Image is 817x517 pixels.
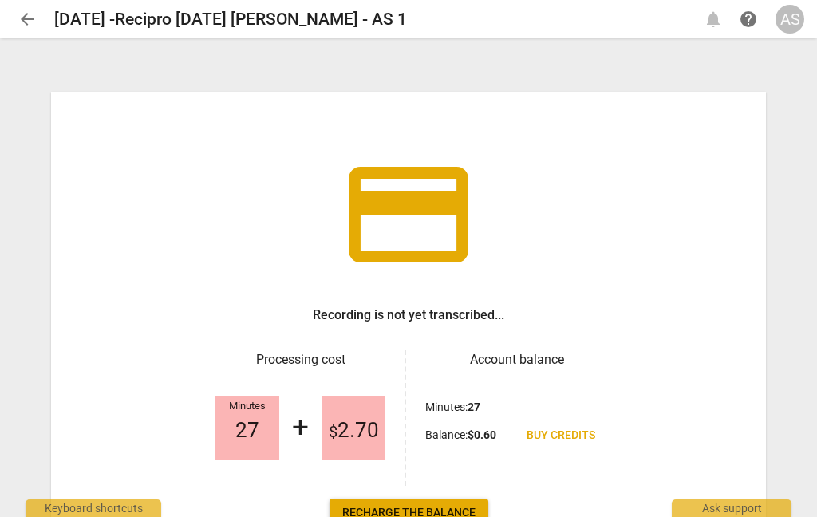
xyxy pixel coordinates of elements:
span: $ [329,422,337,441]
h3: Recording is not yet transcribed... [313,306,504,325]
b: $ 0.60 [468,428,496,441]
span: credit_card [337,143,480,286]
span: 27 [235,419,259,443]
div: + [292,411,309,445]
button: AS [776,5,804,34]
div: Keyboard shortcuts [26,499,161,517]
b: 27 [468,401,480,413]
div: Minutes [215,401,279,412]
span: help [739,10,758,29]
a: Buy credits [514,421,608,450]
p: Balance : [425,427,496,444]
a: Help [734,5,763,34]
span: 2.70 [329,419,379,443]
h2: [DATE] -Recipro [DATE] [PERSON_NAME] - AS 1 [54,10,407,30]
div: Ask support [672,499,791,517]
h3: Processing cost [209,350,392,369]
span: arrow_back [18,10,37,29]
h3: Account balance [425,350,608,369]
p: Minutes : [425,399,480,416]
span: Buy credits [527,428,595,444]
